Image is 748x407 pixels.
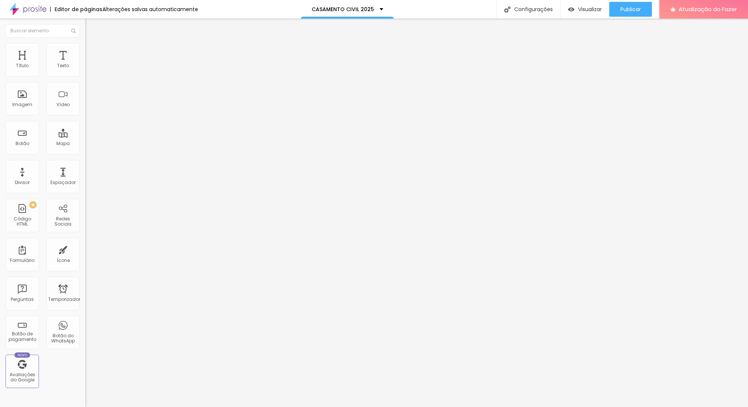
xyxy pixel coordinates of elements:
[514,6,553,13] font: Configurações
[10,371,35,383] font: Avaliações do Google
[16,62,29,69] font: Título
[71,29,76,33] img: Ícone
[6,24,80,37] input: Buscar elemento
[102,7,198,12] div: Alterações salvas automaticamente
[57,62,69,69] font: Texto
[609,2,652,17] button: Publicar
[9,331,36,342] font: Botão de pagamento
[561,2,609,17] button: Visualizar
[85,19,748,407] iframe: Editor
[568,6,574,13] img: view-1.svg
[578,6,602,13] font: Visualizar
[57,257,70,263] font: Ícone
[679,5,737,13] font: Atualização do Fazer
[55,216,72,227] font: Redes Sociais
[56,101,70,108] font: Vídeo
[11,296,34,302] font: Perguntas
[48,296,80,302] font: Temporizador
[50,179,76,186] font: Espaçador
[10,257,35,263] font: Formulário
[55,6,102,13] font: Editor de páginas
[15,179,30,186] font: Divisor
[14,216,31,227] font: Código HTML
[12,101,32,108] font: Imagem
[312,6,374,13] font: CASAMENTO CIVIL 2025
[51,332,75,344] font: Botão do WhatsApp
[16,140,29,147] font: Botão
[56,140,70,147] font: Mapa
[620,6,641,13] font: Publicar
[17,353,27,357] font: Novo
[504,6,511,13] img: Ícone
